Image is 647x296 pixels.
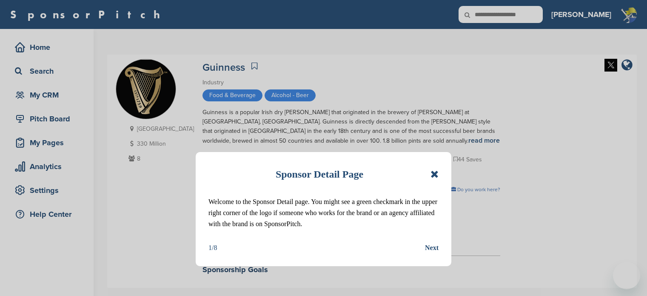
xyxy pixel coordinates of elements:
[208,242,217,253] div: 1/8
[208,196,439,230] p: Welcome to the Sponsor Detail page. You might see a green checkmark in the upper right corner of ...
[613,262,640,289] iframe: Button to launch messaging window
[425,242,439,253] button: Next
[276,165,363,184] h1: Sponsor Detail Page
